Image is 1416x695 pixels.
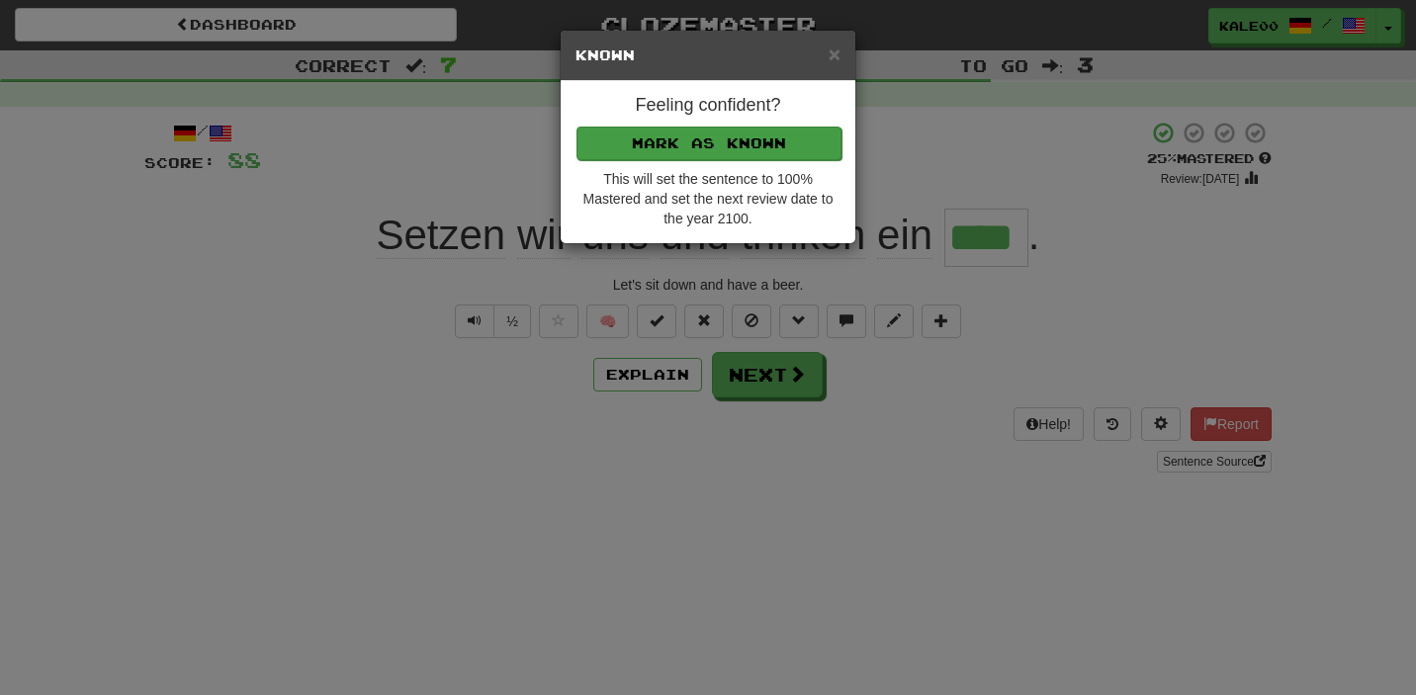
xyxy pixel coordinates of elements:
button: Close [829,43,841,64]
h5: Known [575,45,841,65]
button: Mark as Known [576,127,841,160]
h4: Feeling confident? [575,96,841,116]
div: This will set the sentence to 100% Mastered and set the next review date to the year 2100. [575,169,841,228]
span: × [829,43,841,65]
